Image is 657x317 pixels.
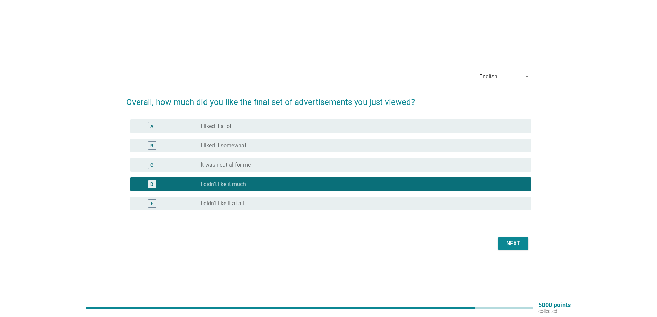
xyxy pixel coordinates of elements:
[498,237,528,250] button: Next
[201,142,246,149] label: I liked it somewhat
[201,123,231,130] label: I liked it a lot
[201,200,244,207] label: I didn’t like it at all
[523,72,531,81] i: arrow_drop_down
[126,89,531,108] h2: Overall, how much did you like the final set of advertisements you just viewed?
[201,161,251,168] label: It was neutral for me
[201,181,246,188] label: I didn’t like it much
[150,142,153,149] div: B
[504,239,523,248] div: Next
[150,122,153,130] div: A
[538,302,571,308] p: 5000 points
[151,200,153,207] div: E
[150,180,153,188] div: D
[150,161,153,168] div: C
[479,73,497,80] div: English
[538,308,571,314] p: collected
